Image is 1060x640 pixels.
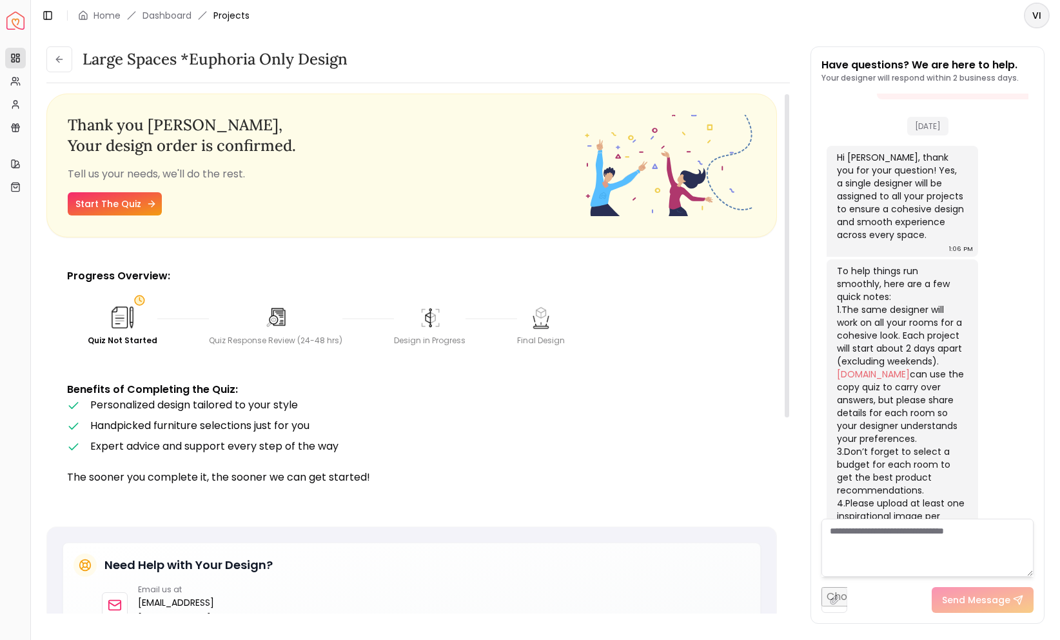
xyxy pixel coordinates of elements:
img: Design in Progress [417,305,443,330]
img: Final Design [528,305,554,330]
a: Spacejoy [6,12,25,30]
a: [EMAIL_ADDRESS][DOMAIN_NAME] [138,595,248,626]
p: Progress Overview: [67,268,756,284]
div: To help things run smoothly, here are a few quick notes: 1.The same designer will work on all you... [837,265,965,548]
a: Start The Quiz [68,192,162,215]
h3: Thank you , Your design order is confirmed. [68,115,584,156]
span: [PERSON_NAME] [148,115,279,135]
p: Have questions? We are here to help. [821,57,1019,73]
button: VI [1024,3,1050,28]
a: Home [93,9,121,22]
div: Final Design [517,335,565,346]
p: The sooner you complete it, the sooner we can get started! [67,470,756,485]
span: [DATE] [907,117,948,135]
div: Design in Progress [394,335,466,346]
div: Quiz Response Review (24-48 hrs) [209,335,342,346]
div: Hi [PERSON_NAME], thank you for your question! Yes, a single designer will be assigned to all you... [837,151,965,241]
p: Your designer will respond within 2 business days. [821,73,1019,83]
p: Email us at [138,585,248,595]
p: Tell us your needs, we'll do the rest. [68,166,584,182]
p: Benefits of Completing the Quiz: [67,382,756,397]
div: Quiz Not Started [88,335,157,346]
span: Expert advice and support every step of the way [90,439,339,454]
h5: Need Help with Your Design? [104,556,273,574]
a: Dashboard [142,9,191,22]
div: 1:06 PM [949,243,973,255]
nav: breadcrumb [78,9,250,22]
a: [DOMAIN_NAME] [837,368,910,381]
img: Spacejoy Logo [6,12,25,30]
img: Quiz Not Started [108,303,137,332]
span: Projects [213,9,250,22]
span: Handpicked furniture selections just for you [90,418,309,433]
img: Fun quiz start - image [584,115,756,216]
img: Quiz Response Review (24-48 hrs) [263,305,289,330]
span: Personalized design tailored to your style [90,397,298,412]
h3: Large Spaces *Euphoria Only design [83,49,348,70]
span: VI [1025,4,1048,27]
